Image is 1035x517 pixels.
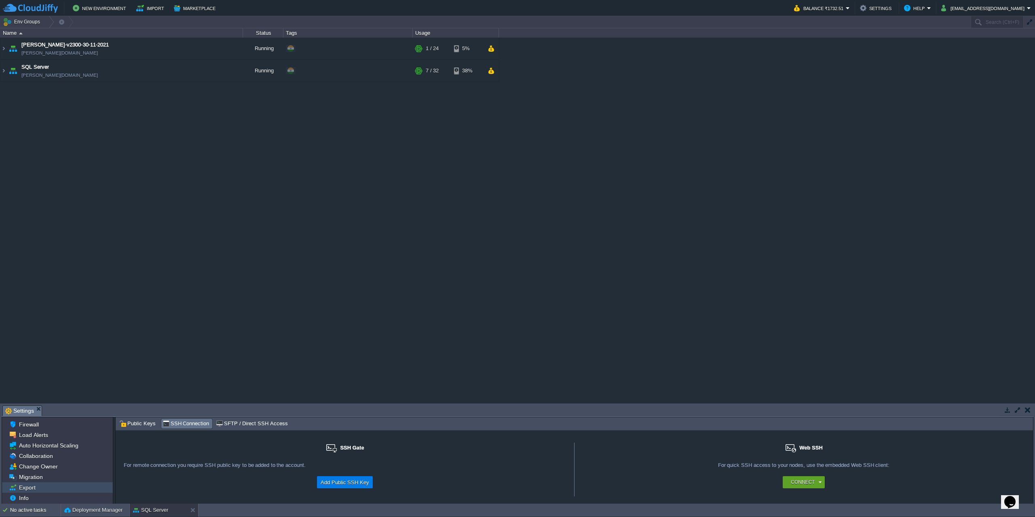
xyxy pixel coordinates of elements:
button: Add Public SSH Key [318,477,372,487]
a: SQL Server [21,63,49,71]
button: Help [904,3,927,13]
div: Name [1,28,243,38]
button: [EMAIL_ADDRESS][DOMAIN_NAME] [941,3,1027,13]
a: Load Alerts [17,431,49,439]
div: Usage [413,28,498,38]
button: New Environment [73,3,129,13]
img: AMDAwAAAACH5BAEAAAAALAAAAAABAAEAAAICRAEAOw== [7,60,19,82]
div: 7 / 32 [426,60,439,82]
button: SQL Server [133,506,168,514]
span: SSH Gate [340,445,364,451]
span: Web SSH [799,445,823,451]
img: AMDAwAAAACH5BAEAAAAALAAAAAABAAEAAAICRAEAOw== [0,38,7,59]
div: For remote connection you require SSH public key to be added to the account. [124,462,566,476]
div: Status [243,28,283,38]
a: Auto Horizontal Scaling [17,442,80,449]
div: 1 / 24 [426,38,439,59]
div: Running [243,60,283,82]
button: Deployment Manager [64,506,123,514]
button: Connect [791,478,815,486]
button: Marketplace [174,3,218,13]
img: AMDAwAAAACH5BAEAAAAALAAAAAABAAEAAAICRAEAOw== [0,60,7,82]
a: [PERSON_NAME]-v2300-30-11-2021 [21,41,109,49]
button: Import [136,3,167,13]
span: Settings [5,406,34,416]
div: 38% [454,60,480,82]
a: Change Owner [17,463,59,470]
a: Info [17,494,30,502]
div: 5% [454,38,480,59]
a: Export [17,484,37,491]
div: Running [243,38,283,59]
a: Collaboration [17,452,54,460]
a: Migration [17,473,44,481]
div: For quick SSH access to your nodes, use the embedded Web SSH client: [583,462,1025,476]
div: No active tasks [10,504,61,517]
span: SFTP / Direct SSH Access [216,419,287,428]
button: Settings [860,3,894,13]
span: [PERSON_NAME][DOMAIN_NAME] [21,71,98,79]
img: AMDAwAAAACH5BAEAAAAALAAAAAABAAEAAAICRAEAOw== [7,38,19,59]
a: Firewall [17,421,40,428]
button: Env Groups [3,16,43,27]
img: AMDAwAAAACH5BAEAAAAALAAAAAABAAEAAAICRAEAOw== [19,32,23,34]
span: SSH Connection [163,419,209,428]
iframe: chat widget [1001,485,1027,509]
span: Public Keys [119,419,156,428]
img: CloudJiffy [3,3,58,13]
a: [PERSON_NAME][DOMAIN_NAME] [21,49,98,57]
button: Balance ₹1732.51 [794,3,846,13]
div: Tags [284,28,412,38]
